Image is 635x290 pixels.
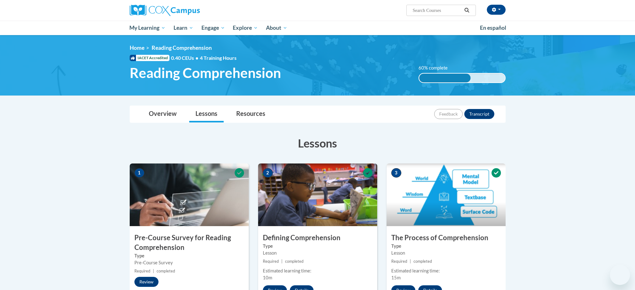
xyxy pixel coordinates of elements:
span: Explore [233,24,258,32]
span: IACET Accredited [130,55,169,61]
a: Explore [229,21,262,35]
a: Learn [169,21,197,35]
span: En español [480,24,506,31]
iframe: Button to launch messaging window [610,265,630,285]
a: Cox Campus [130,5,249,16]
a: En español [476,21,510,34]
span: Reading Comprehension [152,44,212,51]
a: Home [130,44,144,51]
label: 60% complete [419,65,455,71]
a: My Learning [126,21,170,35]
span: Learn [174,24,193,32]
span: Reading Comprehension [130,65,281,81]
span: Engage [201,24,225,32]
button: Search [462,7,471,14]
div: Main menu [120,21,515,35]
a: Engage [197,21,229,35]
input: Search Courses [412,7,462,14]
div: 60% complete [419,74,471,82]
img: Cox Campus [130,5,200,16]
button: Account Settings [487,5,506,15]
span: • [195,55,198,61]
span: 4 Training Hours [200,55,237,61]
span: My Learning [129,24,165,32]
a: About [262,21,291,35]
span: About [266,24,287,32]
span: 0.40 CEUs [171,54,200,61]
